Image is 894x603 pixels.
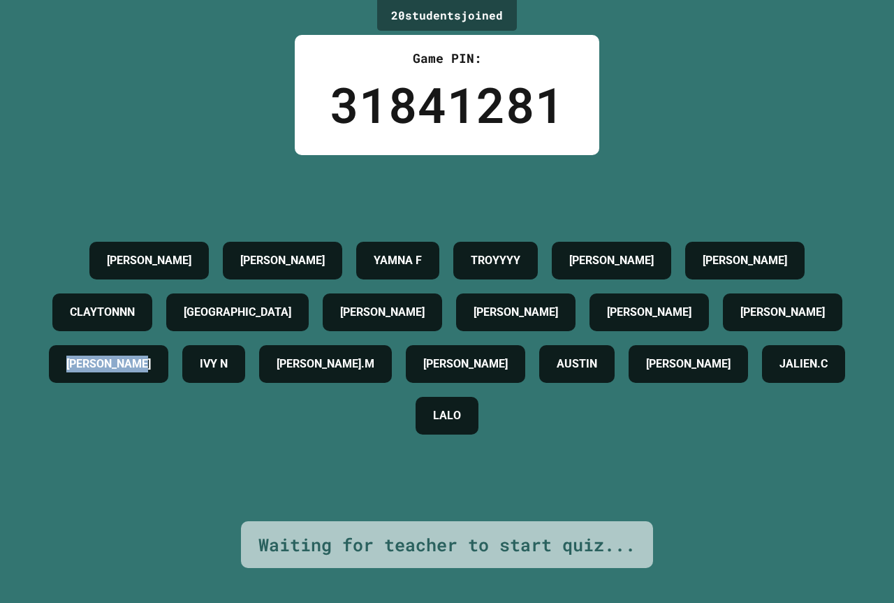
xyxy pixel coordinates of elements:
[471,252,520,269] h4: TROYYYY
[474,304,558,321] h4: [PERSON_NAME]
[703,252,787,269] h4: [PERSON_NAME]
[330,68,564,141] div: 31841281
[107,252,191,269] h4: [PERSON_NAME]
[374,252,422,269] h4: YAMNA F
[740,304,825,321] h4: [PERSON_NAME]
[569,252,654,269] h4: [PERSON_NAME]
[557,356,597,372] h4: AUSTIN
[184,304,291,321] h4: [GEOGRAPHIC_DATA]
[66,356,151,372] h4: [PERSON_NAME]
[779,356,828,372] h4: JALIEN.C
[607,304,691,321] h4: [PERSON_NAME]
[646,356,731,372] h4: [PERSON_NAME]
[423,356,508,372] h4: [PERSON_NAME]
[258,532,636,558] div: Waiting for teacher to start quiz...
[200,356,228,372] h4: IVY N
[277,356,374,372] h4: [PERSON_NAME].M
[70,304,135,321] h4: CLAYTONNN
[340,304,425,321] h4: [PERSON_NAME]
[330,49,564,68] div: Game PIN:
[240,252,325,269] h4: [PERSON_NAME]
[433,407,461,424] h4: LALO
